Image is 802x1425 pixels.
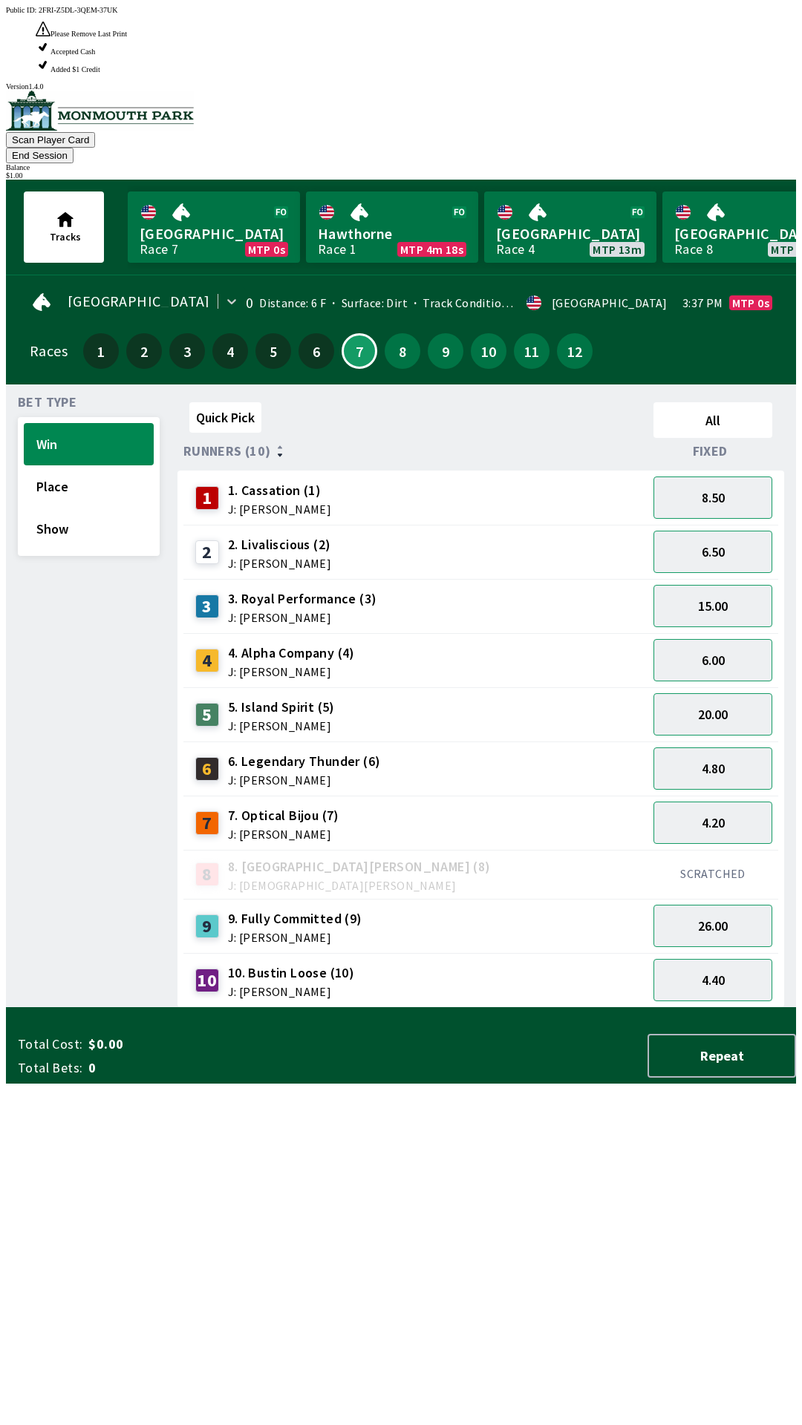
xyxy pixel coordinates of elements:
[195,969,219,992] div: 10
[702,543,725,560] span: 6.50
[682,297,723,309] span: 3:37 PM
[302,346,330,356] span: 6
[36,478,141,495] span: Place
[216,346,244,356] span: 4
[195,811,219,835] div: 7
[255,333,291,369] button: 5
[228,857,491,877] span: 8. [GEOGRAPHIC_DATA][PERSON_NAME] (8)
[30,345,68,357] div: Races
[228,986,354,997] span: J: [PERSON_NAME]
[400,243,463,255] span: MTP 4m 18s
[475,346,503,356] span: 10
[212,333,248,369] button: 4
[195,703,219,727] div: 5
[228,666,355,678] span: J: [PERSON_NAME]
[561,346,589,356] span: 12
[6,91,194,131] img: venue logo
[128,191,300,263] a: [GEOGRAPHIC_DATA]Race 7MTP 0s
[140,243,178,255] div: Race 7
[173,346,201,356] span: 3
[698,706,728,723] span: 20.00
[518,346,546,356] span: 11
[471,333,506,369] button: 10
[385,333,420,369] button: 8
[195,862,219,886] div: 8
[18,1035,82,1053] span: Total Cost:
[702,652,725,669] span: 6.00
[50,30,127,38] span: Please Remove Last Print
[318,243,356,255] div: Race 1
[653,959,772,1001] button: 4.40
[228,589,377,609] span: 3. Royal Performance (3)
[50,230,81,243] span: Tracks
[702,760,725,777] span: 4.80
[693,445,728,457] span: Fixed
[653,905,772,947] button: 26.00
[484,191,656,263] a: [GEOGRAPHIC_DATA]Race 4MTP 13m
[36,436,141,453] span: Win
[698,597,728,615] span: 15.00
[431,346,460,356] span: 9
[189,402,261,433] button: Quick Pick
[228,612,377,623] span: J: [PERSON_NAME]
[68,295,210,307] span: [GEOGRAPHIC_DATA]
[299,333,334,369] button: 6
[408,295,538,310] span: Track Condition: Firm
[326,295,408,310] span: Surface: Dirt
[169,333,205,369] button: 3
[388,346,417,356] span: 8
[183,445,271,457] span: Runners (10)
[732,297,769,309] span: MTP 0s
[496,224,645,243] span: [GEOGRAPHIC_DATA]
[342,333,377,369] button: 7
[698,917,728,934] span: 26.00
[653,747,772,790] button: 4.80
[24,423,154,465] button: Win
[702,489,725,506] span: 8.50
[195,594,219,618] div: 3
[702,972,725,989] span: 4.40
[50,47,95,56] span: Accepted Cash
[228,557,331,569] span: J: [PERSON_NAME]
[140,224,288,243] span: [GEOGRAPHIC_DATA]
[6,171,796,180] div: $ 1.00
[306,191,478,263] a: HawthorneRace 1MTP 4m 18s
[87,346,115,356] span: 1
[228,828,339,840] span: J: [PERSON_NAME]
[39,6,118,14] span: 2FRI-Z5DL-3QEM-37UK
[496,243,535,255] div: Race 4
[648,1034,796,1078] button: Repeat
[228,963,354,983] span: 10. Bustin Loose (10)
[228,774,381,786] span: J: [PERSON_NAME]
[228,535,331,554] span: 2. Livaliscious (2)
[653,866,772,881] div: SCRATCHED
[552,297,668,309] div: [GEOGRAPHIC_DATA]
[557,333,593,369] button: 12
[228,643,355,663] span: 4. Alpha Company (4)
[661,1047,783,1064] span: Repeat
[660,412,766,429] span: All
[653,693,772,736] button: 20.00
[228,503,331,515] span: J: [PERSON_NAME]
[248,243,285,255] span: MTP 0s
[195,914,219,938] div: 9
[653,476,772,519] button: 8.50
[228,481,331,500] span: 1. Cassation (1)
[18,1059,82,1077] span: Total Bets:
[6,163,796,171] div: Balance
[88,1059,322,1077] span: 0
[24,508,154,550] button: Show
[246,297,253,309] div: 0
[6,6,796,14] div: Public ID:
[228,931,362,943] span: J: [PERSON_NAME]
[228,752,381,771] span: 6. Legendary Thunder (6)
[183,444,648,459] div: Runners (10)
[228,909,362,928] span: 9. Fully Committed (9)
[88,1035,322,1053] span: $0.00
[653,802,772,844] button: 4.20
[653,585,772,627] button: 15.00
[195,757,219,781] div: 6
[648,444,778,459] div: Fixed
[195,486,219,510] div: 1
[702,814,725,831] span: 4.20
